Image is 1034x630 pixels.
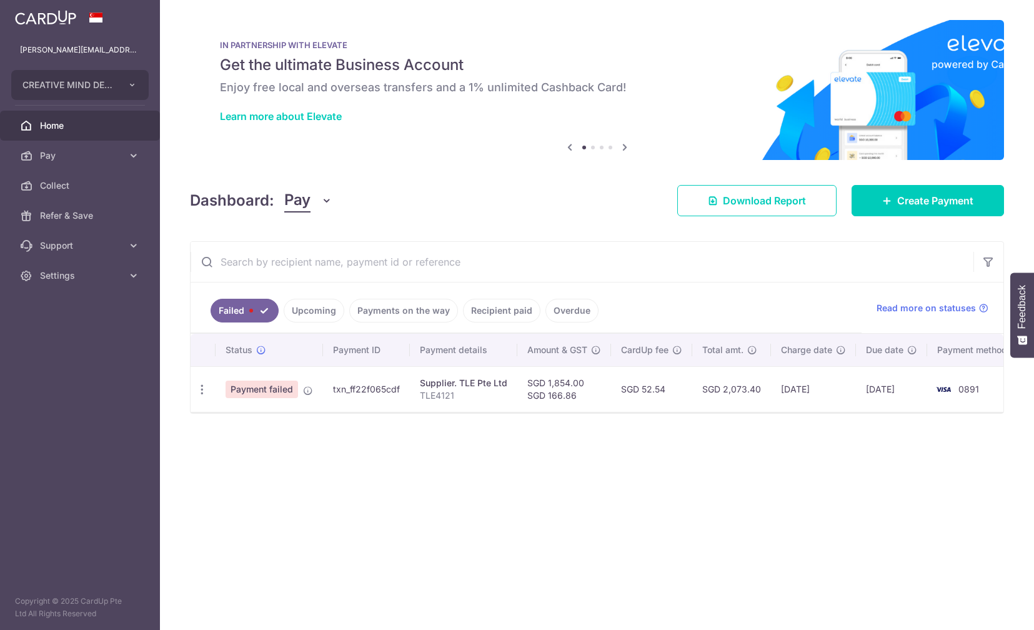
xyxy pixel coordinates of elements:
[220,80,974,95] h6: Enjoy free local and overseas transfers and a 1% unlimited Cashback Card!
[22,79,115,91] span: CREATIVE MIND DESIGN PTE. LTD.
[897,193,973,208] span: Create Payment
[323,334,410,366] th: Payment ID
[284,189,311,212] span: Pay
[692,366,771,412] td: SGD 2,073.40
[211,299,279,322] a: Failed
[40,119,122,132] span: Home
[958,384,979,394] span: 0891
[40,179,122,192] span: Collect
[220,110,342,122] a: Learn more about Elevate
[410,334,517,366] th: Payment details
[220,40,974,50] p: IN PARTNERSHIP WITH ELEVATE
[931,382,956,397] img: Bank Card
[781,344,832,356] span: Charge date
[877,302,988,314] a: Read more on statuses
[527,344,587,356] span: Amount & GST
[877,302,976,314] span: Read more on statuses
[190,20,1004,160] img: Renovation banner
[927,334,1022,366] th: Payment method
[40,209,122,222] span: Refer & Save
[191,242,973,282] input: Search by recipient name, payment id or reference
[611,366,692,412] td: SGD 52.54
[463,299,540,322] a: Recipient paid
[771,366,856,412] td: [DATE]
[621,344,669,356] span: CardUp fee
[284,299,344,322] a: Upcoming
[517,366,611,412] td: SGD 1,854.00 SGD 166.86
[40,149,122,162] span: Pay
[702,344,743,356] span: Total amt.
[1017,285,1028,329] span: Feedback
[40,239,122,252] span: Support
[15,10,76,25] img: CardUp
[284,189,332,212] button: Pay
[420,389,507,402] p: TLE4121
[226,381,298,398] span: Payment failed
[11,70,149,100] button: CREATIVE MIND DESIGN PTE. LTD.
[220,55,974,75] h5: Get the ultimate Business Account
[852,185,1004,216] a: Create Payment
[677,185,837,216] a: Download Report
[856,366,927,412] td: [DATE]
[420,377,507,389] div: Supplier. TLE Pte Ltd
[323,366,410,412] td: txn_ff22f065cdf
[723,193,806,208] span: Download Report
[20,44,140,56] p: [PERSON_NAME][EMAIL_ADDRESS][DOMAIN_NAME]
[545,299,599,322] a: Overdue
[1010,272,1034,357] button: Feedback - Show survey
[226,344,252,356] span: Status
[349,299,458,322] a: Payments on the way
[190,189,274,212] h4: Dashboard:
[40,269,122,282] span: Settings
[866,344,903,356] span: Due date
